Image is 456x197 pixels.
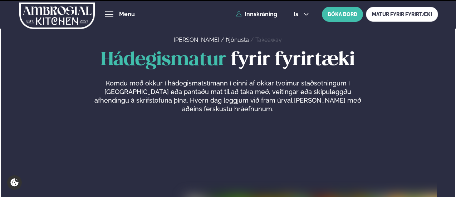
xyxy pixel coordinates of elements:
button: hamburger [105,10,113,19]
span: / [221,36,226,43]
h1: fyrir fyrirtæki [19,50,437,70]
p: Komdu með okkur í hádegismatstímann í einni af okkar tveimur staðsetningum í [GEOGRAPHIC_DATA] eð... [93,79,363,113]
button: BÓKA BORÐ [322,7,363,22]
span: is [294,11,300,17]
a: MATUR FYRIR FYRIRTÆKI [366,7,438,22]
a: Innskráning [236,11,277,18]
button: is [288,11,315,17]
a: Þjónusta [226,36,249,43]
span: / [250,36,255,43]
a: Cookie settings [7,175,22,190]
a: [PERSON_NAME] [174,36,219,43]
a: Takeaway [255,36,282,43]
span: Hádegismatur [101,51,226,69]
img: logo [19,1,95,30]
